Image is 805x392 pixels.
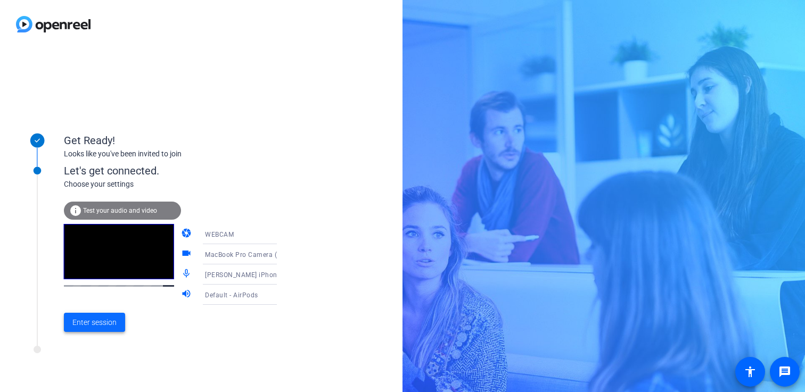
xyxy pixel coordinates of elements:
[64,313,125,332] button: Enter session
[83,207,157,214] span: Test your audio and video
[181,228,194,240] mat-icon: camera
[205,250,313,258] span: MacBook Pro Camera (0000:0001)
[181,248,194,261] mat-icon: videocam
[64,148,277,160] div: Looks like you've been invited to join
[69,204,82,217] mat-icon: info
[181,288,194,301] mat-icon: volume_up
[181,268,194,281] mat-icon: mic_none
[64,179,299,190] div: Choose your settings
[64,163,299,179] div: Let's get connected.
[205,270,319,279] span: [PERSON_NAME] iPhone Microphone
[205,291,258,299] span: Default - AirPods
[205,231,234,238] span: WEBCAM
[64,132,277,148] div: Get Ready!
[778,365,791,378] mat-icon: message
[72,317,117,328] span: Enter session
[744,365,757,378] mat-icon: accessibility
